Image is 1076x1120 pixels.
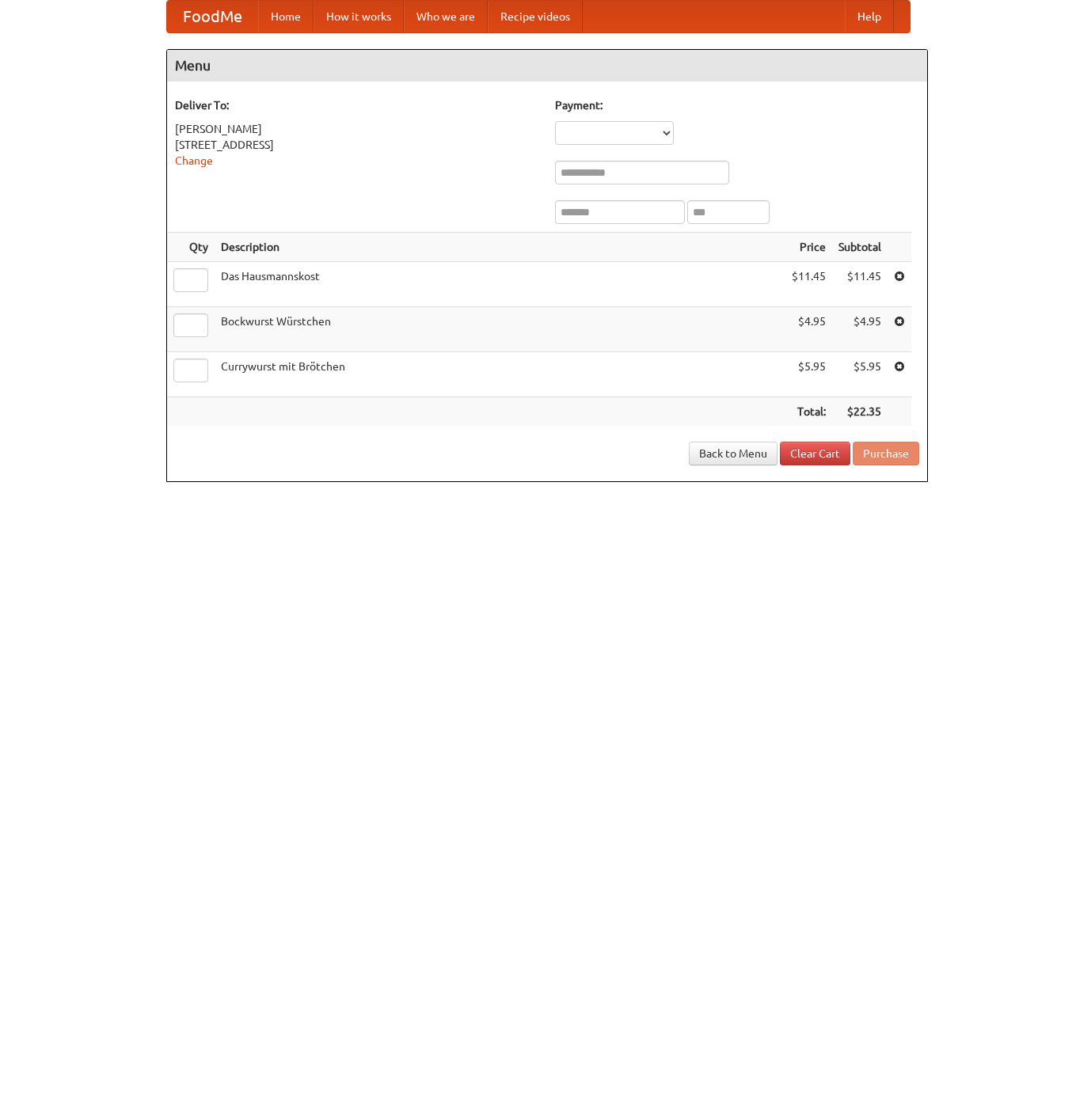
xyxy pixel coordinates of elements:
[175,97,539,113] h5: Deliver To:
[832,233,888,262] th: Subtotal
[215,307,785,352] td: Bockwurst Würstchen
[167,233,215,262] th: Qty
[488,1,583,32] a: Recipe videos
[780,442,850,465] a: Clear Cart
[215,233,785,262] th: Description
[785,233,832,262] th: Price
[832,262,888,307] td: $11.45
[832,352,888,397] td: $5.95
[175,137,539,153] div: [STREET_ADDRESS]
[832,307,888,352] td: $4.95
[404,1,488,32] a: Who we are
[167,1,258,32] a: FoodMe
[215,352,785,397] td: Currywurst mit Brötchen
[785,352,832,397] td: $5.95
[167,50,927,82] h4: Menu
[785,262,832,307] td: $11.45
[785,307,832,352] td: $4.95
[785,397,832,427] th: Total:
[845,1,894,32] a: Help
[175,121,539,137] div: [PERSON_NAME]
[215,262,785,307] td: Das Hausmannskost
[258,1,314,32] a: Home
[689,442,778,465] a: Back to Menu
[314,1,404,32] a: How it works
[832,397,888,427] th: $22.35
[555,97,919,113] h5: Payment:
[853,442,919,465] button: Purchase
[175,154,213,167] a: Change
